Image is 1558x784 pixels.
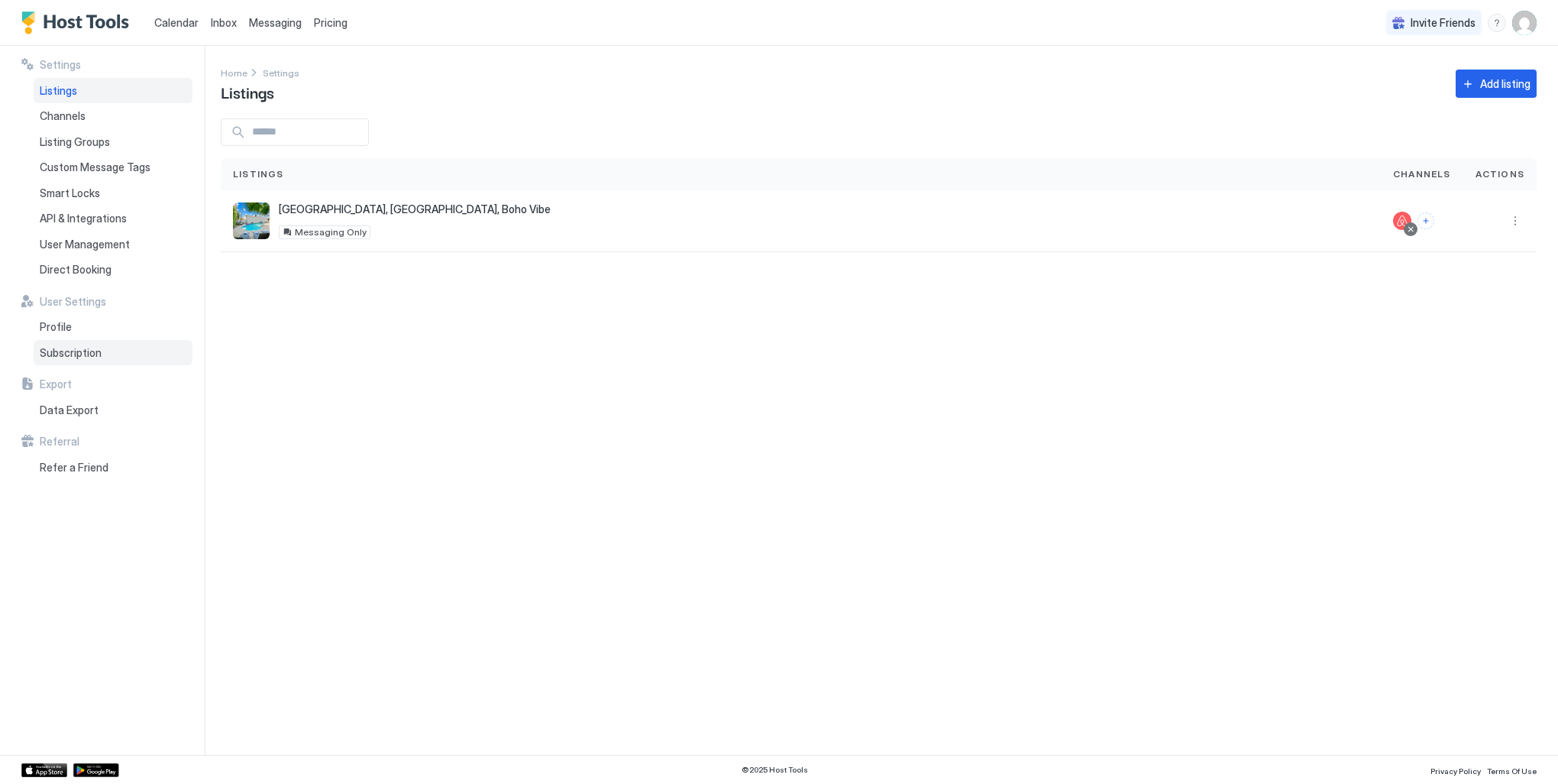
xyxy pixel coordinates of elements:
[40,263,112,277] span: Direct Booking
[233,202,270,239] div: listing image
[249,15,302,31] a: Messaging
[1411,16,1476,30] span: Invite Friends
[21,763,67,777] a: App Store
[73,763,119,777] a: Google Play Store
[34,180,192,206] a: Smart Locks
[40,212,127,225] span: API & Integrations
[1430,766,1481,776] span: Privacy Policy
[211,15,237,31] a: Inbox
[1393,167,1451,181] span: Channels
[40,186,100,200] span: Smart Locks
[34,397,192,423] a: Data Export
[40,58,81,72] span: Settings
[40,403,99,417] span: Data Export
[1512,11,1537,35] div: User profile
[34,78,192,104] a: Listings
[233,167,284,181] span: Listings
[40,320,72,334] span: Profile
[221,67,247,79] span: Home
[154,15,199,31] a: Calendar
[34,129,192,155] a: Listing Groups
[40,346,102,360] span: Subscription
[40,461,108,475] span: Refer a Friend
[15,732,52,769] iframe: Intercom live chat
[34,455,192,481] a: Refer a Friend
[154,16,199,29] span: Calendar
[40,435,79,449] span: Referral
[263,64,299,80] a: Settings
[34,103,192,129] a: Channels
[279,202,551,216] span: [GEOGRAPHIC_DATA], [GEOGRAPHIC_DATA], Boho Vibe
[263,64,299,80] div: Breadcrumb
[40,295,106,309] span: User Settings
[40,377,72,391] span: Export
[263,67,299,79] span: Settings
[1430,762,1481,778] a: Privacy Policy
[34,154,192,180] a: Custom Message Tags
[1506,212,1524,230] div: menu
[221,64,247,80] a: Home
[1487,766,1537,776] span: Terms Of Use
[1417,212,1434,229] button: Connect channels
[34,206,192,232] a: API & Integrations
[40,109,86,123] span: Channels
[246,119,368,145] input: Input Field
[1488,14,1506,32] div: menu
[21,11,136,34] a: Host Tools Logo
[34,314,192,340] a: Profile
[1480,76,1531,92] div: Add listing
[34,340,192,366] a: Subscription
[1476,167,1524,181] span: Actions
[34,257,192,283] a: Direct Booking
[34,232,192,258] a: User Management
[211,16,237,29] span: Inbox
[221,64,247,80] div: Breadcrumb
[1456,70,1537,98] button: Add listing
[314,16,347,30] span: Pricing
[40,160,150,174] span: Custom Message Tags
[1506,212,1524,230] button: More options
[249,16,302,29] span: Messaging
[40,135,110,149] span: Listing Groups
[40,84,77,98] span: Listings
[221,80,274,103] span: Listings
[1487,762,1537,778] a: Terms Of Use
[742,765,808,775] span: © 2025 Host Tools
[40,238,130,251] span: User Management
